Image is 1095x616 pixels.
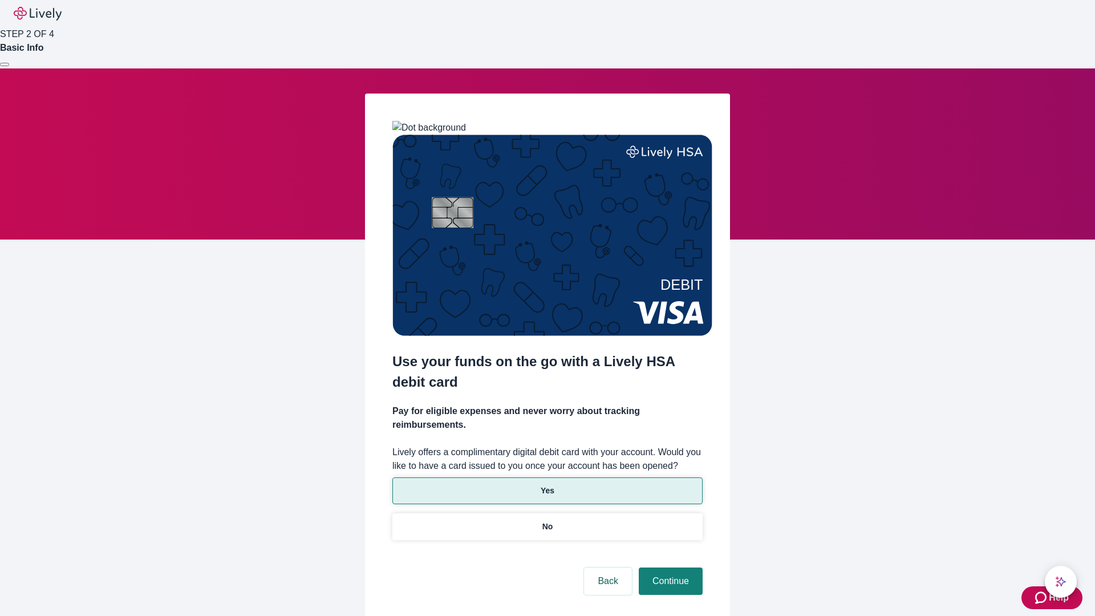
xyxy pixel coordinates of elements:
[392,351,703,392] h2: Use your funds on the go with a Lively HSA debit card
[1035,591,1049,605] svg: Zendesk support icon
[542,521,553,533] p: No
[392,121,466,135] img: Dot background
[14,7,62,21] img: Lively
[1055,576,1066,587] svg: Lively AI Assistant
[1045,566,1077,598] button: chat
[639,568,703,595] button: Continue
[392,404,703,432] h4: Pay for eligible expenses and never worry about tracking reimbursements.
[392,445,703,473] label: Lively offers a complimentary digital debit card with your account. Would you like to have a card...
[1049,591,1069,605] span: Help
[392,477,703,504] button: Yes
[541,485,554,497] p: Yes
[392,513,703,540] button: No
[1021,586,1082,609] button: Zendesk support iconHelp
[584,568,632,595] button: Back
[392,135,712,336] img: Debit card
